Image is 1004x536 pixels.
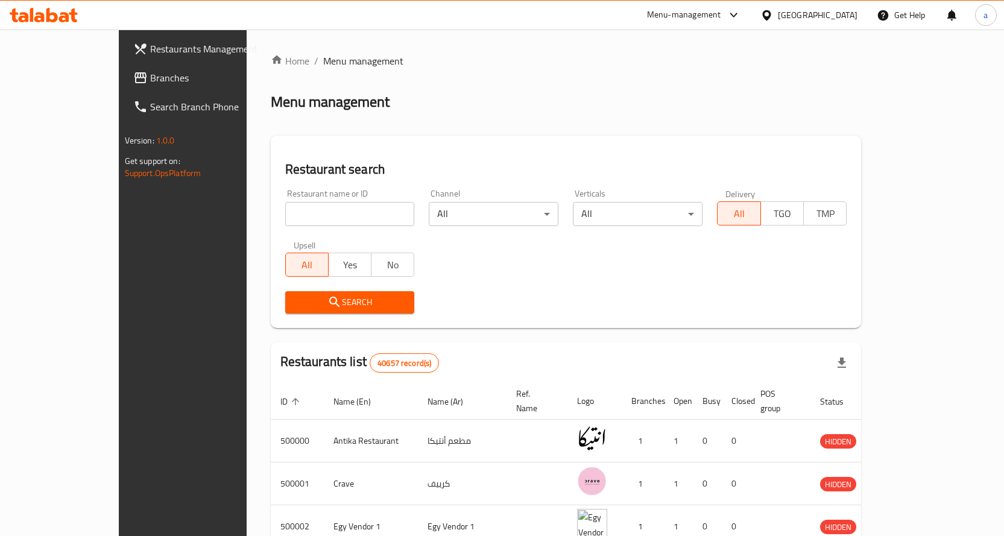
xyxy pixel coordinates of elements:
[371,253,414,277] button: No
[647,8,721,22] div: Menu-management
[725,189,756,198] label: Delivery
[150,71,277,85] span: Branches
[766,205,799,222] span: TGO
[622,383,664,420] th: Branches
[376,256,409,274] span: No
[567,383,622,420] th: Logo
[827,348,856,377] div: Export file
[516,386,553,415] span: Ref. Name
[150,99,277,114] span: Search Branch Phone
[428,394,479,409] span: Name (Ar)
[664,383,693,420] th: Open
[622,462,664,505] td: 1
[271,54,309,68] a: Home
[778,8,857,22] div: [GEOGRAPHIC_DATA]
[693,383,722,420] th: Busy
[271,420,324,462] td: 500000
[324,462,418,505] td: Crave
[285,253,329,277] button: All
[271,54,862,68] nav: breadcrumb
[156,133,175,148] span: 1.0.0
[124,92,286,121] a: Search Branch Phone
[314,54,318,68] li: /
[622,420,664,462] td: 1
[717,201,760,225] button: All
[285,291,415,314] button: Search
[271,462,324,505] td: 500001
[809,205,842,222] span: TMP
[418,462,507,505] td: كرييف
[333,256,367,274] span: Yes
[577,423,607,453] img: Antika Restaurant
[820,394,859,409] span: Status
[722,462,751,505] td: 0
[333,394,387,409] span: Name (En)
[125,133,154,148] span: Version:
[280,353,440,373] h2: Restaurants list
[820,434,856,449] div: HIDDEN
[295,295,405,310] span: Search
[983,8,988,22] span: a
[429,202,558,226] div: All
[370,358,438,369] span: 40657 record(s)
[573,202,702,226] div: All
[323,54,403,68] span: Menu management
[820,520,856,534] span: HIDDEN
[820,435,856,449] span: HIDDEN
[370,353,439,373] div: Total records count
[324,420,418,462] td: Antika Restaurant
[722,383,751,420] th: Closed
[294,241,316,249] label: Upsell
[150,42,277,56] span: Restaurants Management
[271,92,390,112] h2: Menu management
[125,153,180,169] span: Get support on:
[664,420,693,462] td: 1
[722,420,751,462] td: 0
[124,63,286,92] a: Branches
[125,165,201,181] a: Support.OpsPlatform
[291,256,324,274] span: All
[285,202,415,226] input: Search for restaurant name or ID..
[760,386,796,415] span: POS group
[693,420,722,462] td: 0
[820,478,856,491] span: HIDDEN
[280,394,303,409] span: ID
[760,201,804,225] button: TGO
[664,462,693,505] td: 1
[722,205,756,222] span: All
[285,160,847,178] h2: Restaurant search
[803,201,847,225] button: TMP
[693,462,722,505] td: 0
[124,34,286,63] a: Restaurants Management
[328,253,371,277] button: Yes
[418,420,507,462] td: مطعم أنتيكا
[577,466,607,496] img: Crave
